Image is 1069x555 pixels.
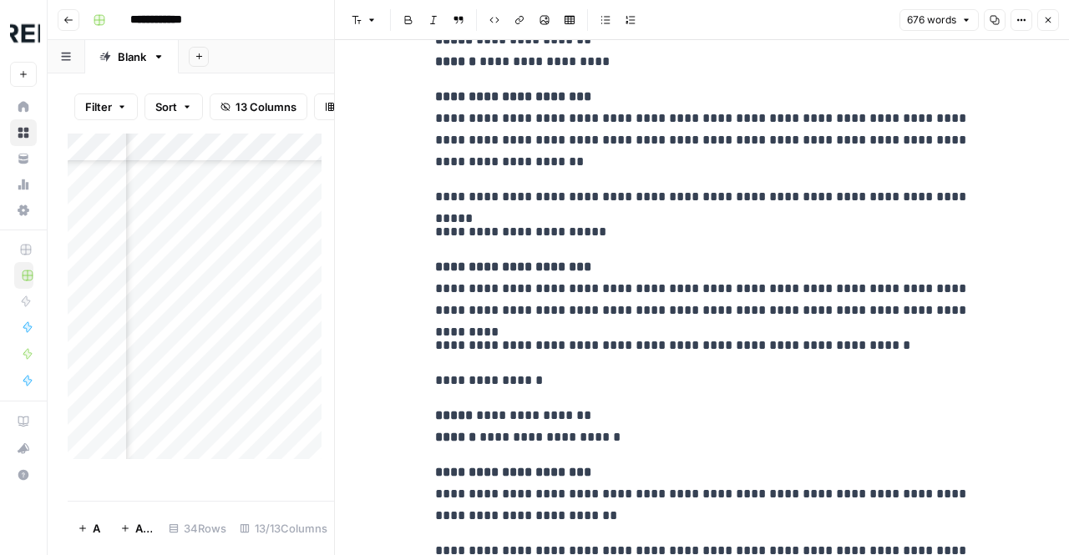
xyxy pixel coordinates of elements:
div: Blank [118,48,146,65]
div: 34 Rows [162,515,233,542]
span: 13 Columns [236,98,296,115]
a: Settings [10,197,37,224]
button: Add 10 Rows [110,515,162,542]
a: Usage [10,171,37,198]
img: Threepipe Reply Logo [10,19,40,49]
span: Sort [155,98,177,115]
button: Filter [74,93,138,120]
a: Browse [10,119,37,146]
button: Sort [144,93,203,120]
div: 13/13 Columns [233,515,334,542]
a: Your Data [10,145,37,172]
span: Add 10 Rows [135,520,152,537]
div: What's new? [11,436,36,461]
button: 676 words [899,9,979,31]
a: Home [10,93,37,120]
a: Blank [85,40,179,73]
button: Add Row [68,515,110,542]
button: What's new? [10,435,37,462]
button: Workspace: Threepipe Reply [10,13,37,55]
button: Help + Support [10,462,37,488]
a: AirOps Academy [10,408,37,435]
span: Filter [85,98,112,115]
button: 13 Columns [210,93,307,120]
span: Add Row [93,520,100,537]
span: 676 words [907,13,956,28]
